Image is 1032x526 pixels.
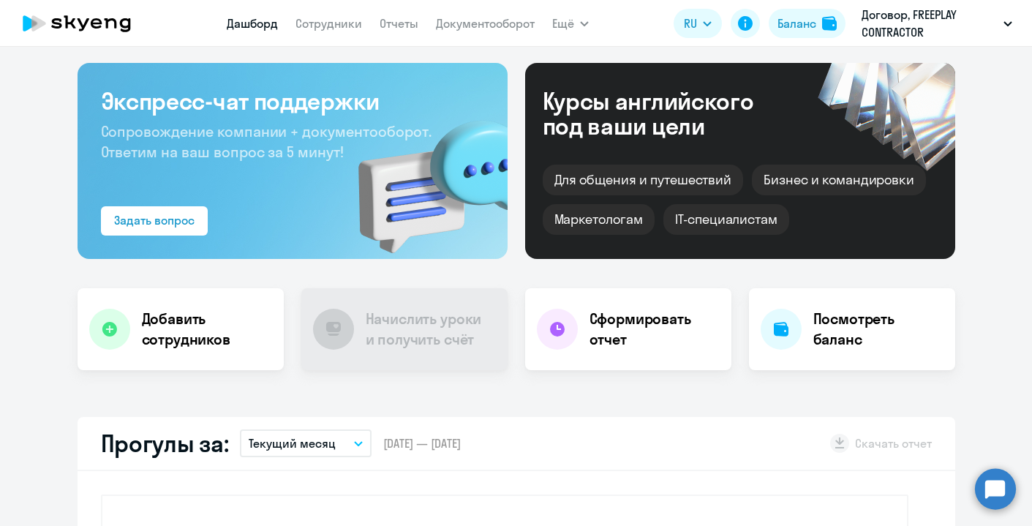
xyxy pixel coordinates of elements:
img: balance [822,16,837,31]
a: Дашборд [227,16,278,31]
button: Договор, FREEPLAY CONTRACTOR [854,6,1020,41]
button: RU [674,9,722,38]
div: Бизнес и командировки [752,165,926,195]
div: Задать вопрос [114,211,195,229]
p: Текущий месяц [249,435,336,452]
h4: Посмотреть баланс [813,309,944,350]
h4: Сформировать отчет [590,309,720,350]
a: Сотрудники [295,16,362,31]
p: Договор, FREEPLAY CONTRACTOR [862,6,998,41]
div: Баланс [777,15,816,32]
div: Для общения и путешествий [543,165,744,195]
button: Балансbalance [769,9,845,38]
div: Курсы английского под ваши цели [543,89,793,138]
button: Текущий месяц [240,429,372,457]
span: Сопровождение компании + документооборот. Ответим на ваш вопрос за 5 минут! [101,122,432,161]
h3: Экспресс-чат поддержки [101,86,484,116]
a: Документооборот [436,16,535,31]
span: [DATE] — [DATE] [383,435,461,451]
div: Маркетологам [543,204,655,235]
h4: Добавить сотрудников [142,309,272,350]
h2: Прогулы за: [101,429,229,458]
h4: Начислить уроки и получить счёт [366,309,493,350]
button: Задать вопрос [101,206,208,236]
a: Отчеты [380,16,418,31]
span: Ещё [552,15,574,32]
button: Ещё [552,9,589,38]
div: IT-специалистам [663,204,789,235]
span: RU [684,15,697,32]
img: bg-img [337,94,508,259]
